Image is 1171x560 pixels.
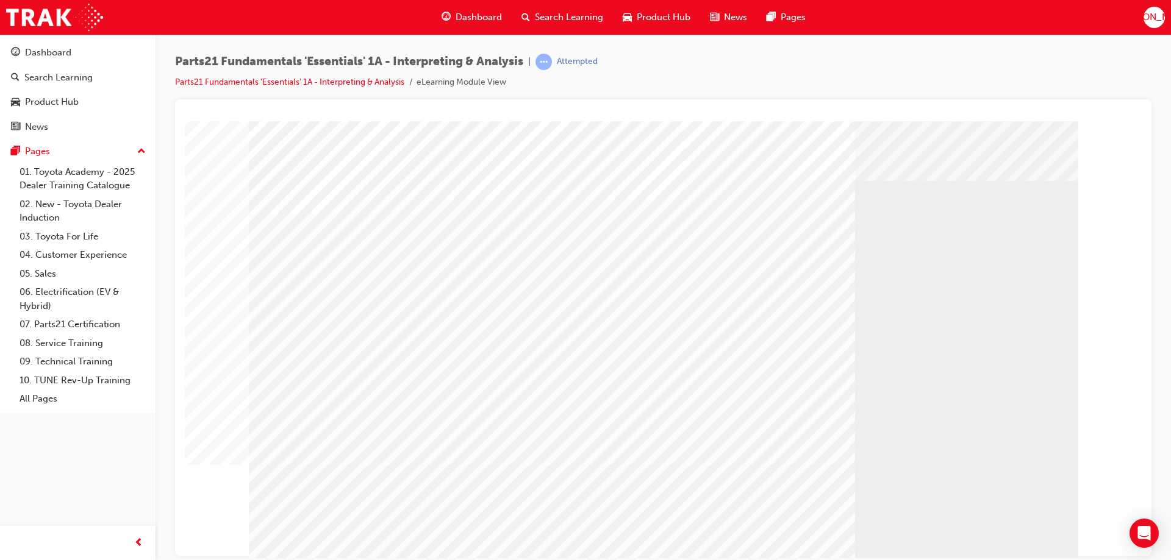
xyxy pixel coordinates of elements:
[15,352,151,371] a: 09. Technical Training
[767,10,776,25] span: pages-icon
[528,55,531,69] span: |
[25,144,50,158] div: Pages
[11,146,20,157] span: pages-icon
[25,46,71,60] div: Dashboard
[700,5,757,30] a: news-iconNews
[637,10,690,24] span: Product Hub
[11,73,20,83] span: search-icon
[11,122,20,133] span: news-icon
[5,41,151,64] a: Dashboard
[5,66,151,89] a: Search Learning
[24,71,93,85] div: Search Learning
[11,97,20,108] span: car-icon
[521,10,530,25] span: search-icon
[442,10,451,25] span: guage-icon
[5,140,151,163] button: Pages
[6,4,103,31] img: Trak
[15,283,151,315] a: 06. Electrification (EV & Hybrid)
[724,10,747,24] span: News
[557,56,598,68] div: Attempted
[15,389,151,408] a: All Pages
[25,120,48,134] div: News
[175,77,404,87] a: Parts21 Fundamentals 'Essentials' 1A - Interpreting & Analysis
[1130,519,1159,548] div: Open Intercom Messenger
[456,10,502,24] span: Dashboard
[15,371,151,390] a: 10. TUNE Rev-Up Training
[757,5,815,30] a: pages-iconPages
[1144,7,1165,28] button: [PERSON_NAME]
[432,5,512,30] a: guage-iconDashboard
[781,10,806,24] span: Pages
[11,48,20,58] span: guage-icon
[5,39,151,140] button: DashboardSearch LearningProduct HubNews
[512,5,613,30] a: search-iconSearch Learning
[15,246,151,264] a: 04. Customer Experience
[15,163,151,195] a: 01. Toyota Academy - 2025 Dealer Training Catalogue
[15,334,151,353] a: 08. Service Training
[25,95,79,109] div: Product Hub
[5,91,151,113] a: Product Hub
[134,536,143,551] span: prev-icon
[15,227,151,246] a: 03. Toyota For Life
[535,10,603,24] span: Search Learning
[5,116,151,138] a: News
[535,54,552,70] span: learningRecordVerb_ATTEMPT-icon
[15,195,151,227] a: 02. New - Toyota Dealer Induction
[15,315,151,334] a: 07. Parts21 Certification
[137,144,146,160] span: up-icon
[613,5,700,30] a: car-iconProduct Hub
[15,264,151,283] a: 05. Sales
[623,10,632,25] span: car-icon
[175,55,523,69] span: Parts21 Fundamentals 'Essentials' 1A - Interpreting & Analysis
[710,10,719,25] span: news-icon
[417,76,506,90] li: eLearning Module View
